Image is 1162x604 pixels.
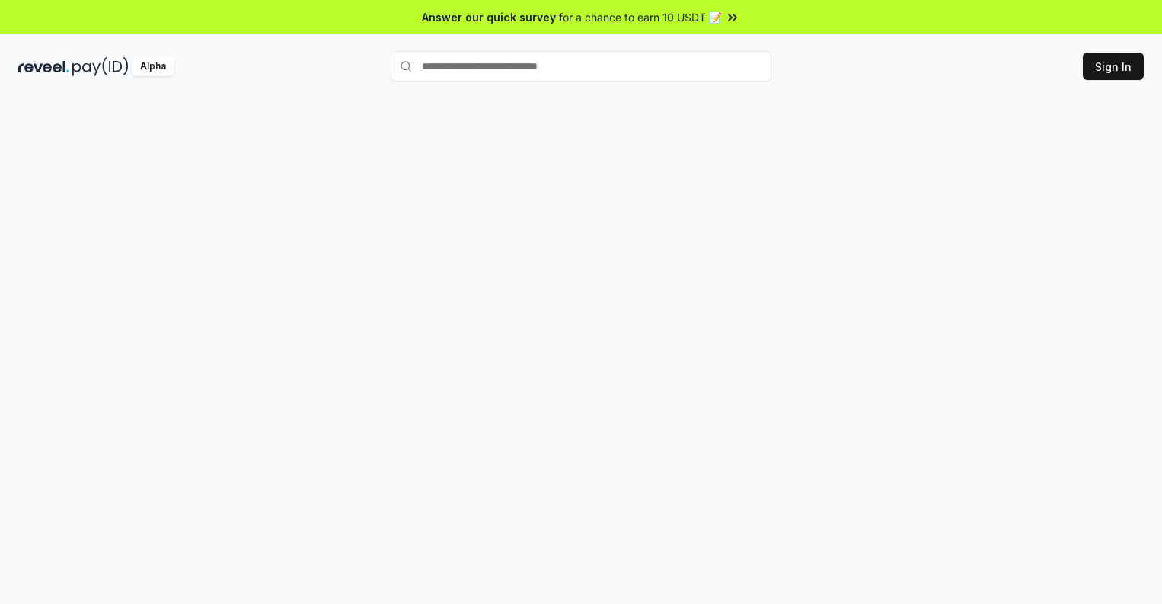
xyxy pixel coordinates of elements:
[132,57,174,76] div: Alpha
[72,57,129,76] img: pay_id
[422,9,556,25] span: Answer our quick survey
[18,57,69,76] img: reveel_dark
[559,9,722,25] span: for a chance to earn 10 USDT 📝
[1083,53,1144,80] button: Sign In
